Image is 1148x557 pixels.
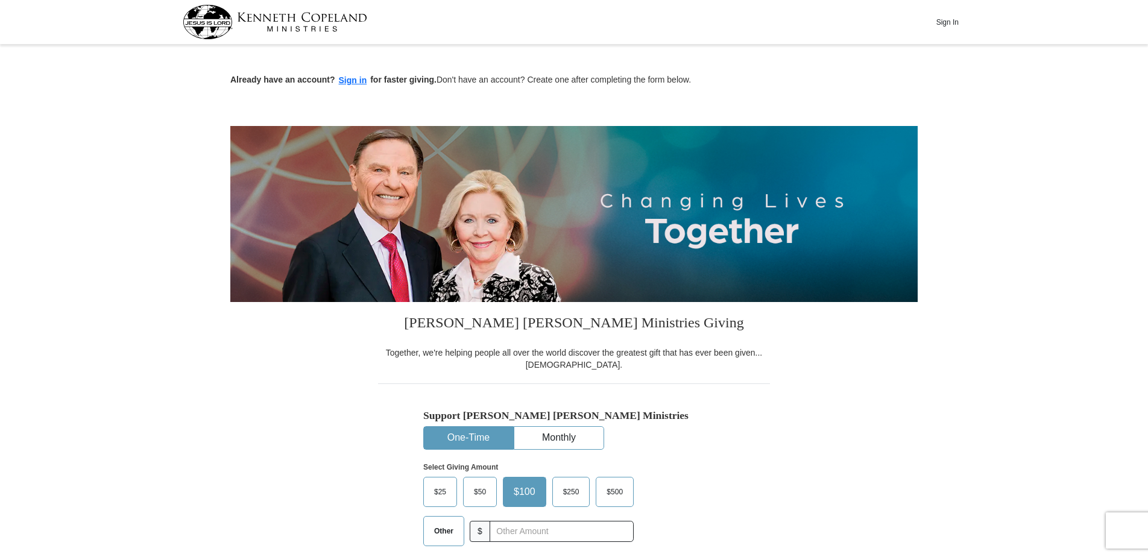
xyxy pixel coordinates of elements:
span: $50 [468,483,492,501]
button: Sign In [929,13,965,31]
button: Sign in [335,74,371,87]
span: $250 [557,483,585,501]
span: $ [470,521,490,542]
strong: Already have an account? for faster giving. [230,75,437,84]
input: Other Amount [490,521,634,542]
strong: Select Giving Amount [423,463,498,471]
span: Other [428,522,459,540]
button: One-Time [424,427,513,449]
h3: [PERSON_NAME] [PERSON_NAME] Ministries Giving [378,302,770,347]
span: $100 [508,483,541,501]
img: kcm-header-logo.svg [183,5,367,39]
span: $500 [601,483,629,501]
p: Don't have an account? Create one after completing the form below. [230,74,918,87]
h5: Support [PERSON_NAME] [PERSON_NAME] Ministries [423,409,725,422]
div: Together, we're helping people all over the world discover the greatest gift that has ever been g... [378,347,770,371]
button: Monthly [514,427,604,449]
span: $25 [428,483,452,501]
